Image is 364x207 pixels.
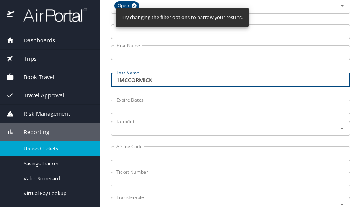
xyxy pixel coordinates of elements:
[14,110,70,118] span: Risk Management
[122,10,243,25] div: Try changing the filter options to narrow your results.
[337,123,348,134] button: Open
[24,160,91,167] span: Savings Tracker
[24,190,91,197] span: Virtual Pay Lookup
[15,8,87,23] img: airportal-logo.png
[14,55,37,63] span: Trips
[14,73,54,81] span: Book Travel
[14,91,64,100] span: Travel Approval
[114,1,139,10] div: Open
[114,2,134,10] span: Open
[14,128,49,136] span: Reporting
[7,8,15,23] img: icon-airportal.png
[24,175,91,182] span: Value Scorecard
[24,145,91,152] span: Unused Tickets
[14,36,55,45] span: Dashboards
[337,0,348,11] button: Open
